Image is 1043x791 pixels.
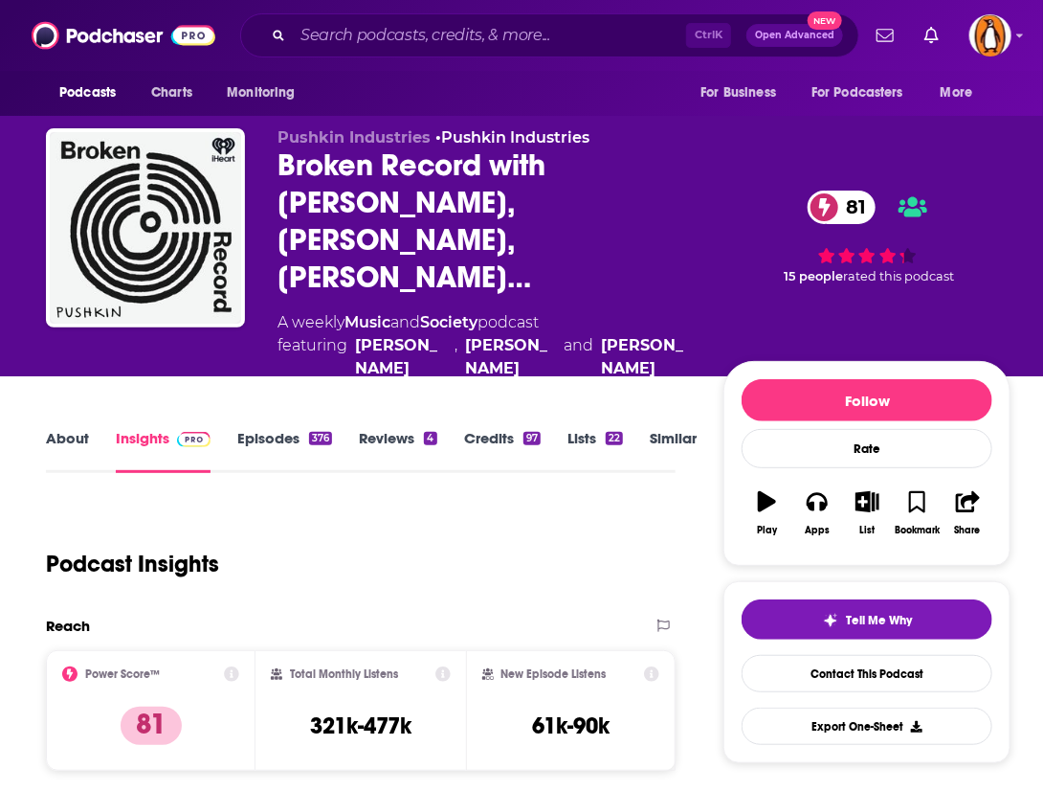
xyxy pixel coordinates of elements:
[435,128,589,147] span: •
[893,479,943,548] button: Bookmark
[355,334,447,380] a: Malcolm Gladwell
[808,11,842,30] span: New
[811,79,903,106] span: For Podcasters
[151,79,192,106] span: Charts
[650,429,697,473] a: Similar
[917,19,946,52] a: Show notifications dropdown
[523,432,541,445] div: 97
[532,712,610,740] h3: 61k-90k
[969,14,1011,56] button: Show profile menu
[742,655,992,692] a: Contact This Podcast
[227,79,295,106] span: Monitoring
[310,712,411,740] h3: 321k-477k
[116,429,211,473] a: InsightsPodchaser Pro
[277,311,693,380] div: A weekly podcast
[46,550,219,578] h1: Podcast Insights
[121,707,182,745] p: 81
[943,479,992,548] button: Share
[687,75,800,111] button: open menu
[344,313,390,331] a: Music
[969,14,1011,56] span: Logged in as penguin_portfolio
[32,17,215,54] img: Podchaser - Follow, Share and Rate Podcasts
[501,667,607,681] h2: New Episode Listens
[846,613,912,628] span: Tell Me Why
[723,128,1010,346] div: 81 15 peoplerated this podcast
[927,75,997,111] button: open menu
[424,432,436,445] div: 4
[686,23,731,48] span: Ctrl K
[784,269,843,283] span: 15 people
[742,708,992,745] button: Export One-Sheet
[746,24,843,47] button: Open AdvancedNew
[277,334,693,380] span: featuring
[237,429,332,473] a: Episodes376
[805,525,830,536] div: Apps
[859,525,875,536] div: List
[808,191,876,224] a: 81
[46,429,89,473] a: About
[420,313,477,331] a: Society
[969,14,1011,56] img: User Profile
[59,79,116,106] span: Podcasts
[46,617,90,635] h2: Reach
[277,128,431,147] span: Pushkin Industries
[799,75,931,111] button: open menu
[213,75,320,111] button: open menu
[290,667,398,681] h2: Total Monthly Listens
[85,667,160,681] h2: Power Score™
[602,334,694,380] div: [PERSON_NAME]
[390,313,420,331] span: and
[895,525,940,536] div: Bookmark
[700,79,776,106] span: For Business
[757,525,777,536] div: Play
[441,128,589,147] a: Pushkin Industries
[869,19,901,52] a: Show notifications dropdown
[565,334,594,380] span: and
[742,479,791,548] button: Play
[50,132,241,324] img: Broken Record with Rick Rubin, Malcolm Gladwell, Bruce Headlam and Justin Richmond
[742,599,992,640] button: tell me why sparkleTell Me Why
[177,432,211,447] img: Podchaser Pro
[742,379,992,421] button: Follow
[827,191,876,224] span: 81
[941,79,973,106] span: More
[792,479,842,548] button: Apps
[455,334,457,380] span: ,
[240,13,859,57] div: Search podcasts, credits, & more...
[955,525,981,536] div: Share
[843,269,954,283] span: rated this podcast
[606,432,623,445] div: 22
[567,429,623,473] a: Lists22
[465,334,557,380] a: Rick Rubin
[359,429,436,473] a: Reviews4
[755,31,834,40] span: Open Advanced
[842,479,892,548] button: List
[309,432,332,445] div: 376
[823,613,838,628] img: tell me why sparkle
[139,75,204,111] a: Charts
[464,429,541,473] a: Credits97
[46,75,141,111] button: open menu
[293,20,686,51] input: Search podcasts, credits, & more...
[742,429,992,468] div: Rate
